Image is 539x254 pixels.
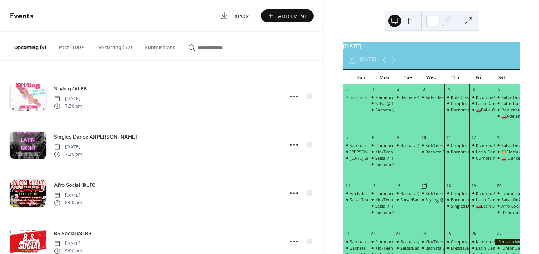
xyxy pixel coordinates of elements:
div: Cumbia @ Elote [476,155,508,161]
div: Salsa/Bachata @LFC [394,197,419,203]
div: 31 [345,87,350,92]
div: Styling @TBB [419,197,444,203]
div: Bachata @ TDP [394,143,419,148]
div: Bachata @ TBB [451,107,481,113]
div: Bachata @ TBB [375,107,405,113]
div: Latin Dance Connect Group [495,101,520,106]
div: Singles Dance @[PERSON_NAME] [451,203,517,209]
div: 9 [396,135,401,140]
a: Export [214,9,258,22]
div: Latin Dance@[PERSON_NAME] [476,149,537,155]
div: Wed [420,70,443,85]
div: Sun [349,70,373,85]
div: Bachata @ TDP [394,190,419,196]
div: Kizomba/Kompa @TDP [476,94,523,100]
div: BS Social @TBB [501,209,532,215]
div: Flamenco @SDB [375,190,408,196]
div: Bachata @ TDP [394,239,419,245]
span: Add Event [278,12,308,20]
div: Bachata @ TBB [444,149,469,155]
div: Bachata @ TBB [444,107,469,113]
div: Flamenco @SDB [375,239,408,245]
div: Salsa On2 @ Studio1 [495,197,520,203]
div: Cumbia @ Elote [469,155,494,161]
div: Fri [466,70,490,85]
span: 8:00 pm [54,199,82,206]
button: Recurring (62) [92,32,138,60]
div: Bachata @ TBB [451,149,481,155]
span: Afro Social @LFC [54,181,96,190]
div: Kid/Teen Classes [368,245,393,251]
div: 🚗Adelante Social OKC [495,113,520,119]
div: Couples Bachata @TDP [444,143,469,148]
div: Kid/Teen Classes [375,149,409,155]
div: Afro Social @LFC [501,203,535,209]
div: Samba + Kizomba [350,143,386,148]
div: 11 [446,135,452,140]
div: Singles Dance @ToD [444,203,469,209]
div: Mezclave @Shrine 🎵 [444,245,469,251]
div: 🚗Baila OKC [469,107,494,113]
div: Flamenco @SDB [368,239,393,245]
div: 🚗Baila OKC [476,107,501,113]
div: Bachata Social @TBB [425,245,467,251]
div: Junior Dance w/LFC [495,190,520,196]
div: Samba + Kizomba [343,239,368,245]
div: Afro Social @LFC [495,203,520,209]
div: Mezclave @Shrine 🎵 [451,245,493,251]
div: 23 [396,231,401,237]
button: Upcoming (9) [8,32,53,60]
div: Couples Bachata @TDP [451,239,498,245]
div: Bachata @ TDP [400,239,431,245]
div: Couples Bachata @TDP [444,190,469,196]
div: Kid/Teen Classes [375,197,409,203]
div: Salsa Team💃🏻 [343,197,368,203]
div: Kids Classes [451,94,475,100]
div: Kid/Teen Classes [419,143,444,148]
div: Mon [373,70,396,85]
div: Sat [490,70,514,85]
div: 🚗IDance Social OKC [495,155,520,161]
div: Kids Classes [425,94,450,100]
div: Kizomba/Kompa @TDP [469,239,494,245]
span: Export [231,12,252,20]
div: Salsa @ TDP [368,101,393,106]
div: Bachata @ TBB [451,197,481,203]
span: 7:30 pm [54,151,82,158]
div: Kid/Teen Classes [368,197,393,203]
div: Salsa @ TDP [375,101,400,106]
div: Couples Bachata @TDP [444,239,469,245]
span: Styling @TBB [54,85,87,93]
div: Couples Bachata @TDP [451,143,498,148]
div: Kizomba/Kompa @TDP [476,239,523,245]
span: Singles Dance @[PERSON_NAME] [54,133,137,141]
div: 7 [345,135,350,140]
div: Couples Bachata @TDP [451,101,498,106]
div: Kids Classes [419,94,444,100]
div: Salsa/Bachata @LFC [400,245,441,251]
a: Afro Social @LFC [54,181,96,190]
div: 3 [421,87,426,92]
div: Kids Classes [444,94,469,100]
div: Sunday Salsa @GG [343,155,368,161]
div: 12 [472,135,477,140]
div: Samba + Kizomba [350,239,386,245]
div: Kizomba/Kompa @TDP [469,190,494,196]
div: Bachata Team💃🏻 [343,245,368,251]
div: [DATE] Salsa @GG [350,155,386,161]
div: 15 [370,183,376,188]
div: Kid/Teen Classes [425,143,459,148]
div: Tue [396,70,420,85]
div: Bachata Team💃🏻 [350,245,383,251]
div: Bachata @ TBB [375,209,405,215]
div: Bachata Social @TBB [425,149,467,155]
div: Bachata Team💃🏻 [350,190,383,196]
div: Bachata Social @TBB [419,149,444,155]
div: Latin Dance@ToD [469,197,494,203]
div: Flamenco @SDB [368,143,393,148]
div: Samba + Kizomba [343,143,368,148]
a: BS Social @TBB [54,229,91,238]
div: 21 [345,231,350,237]
button: Submissions [138,32,182,60]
